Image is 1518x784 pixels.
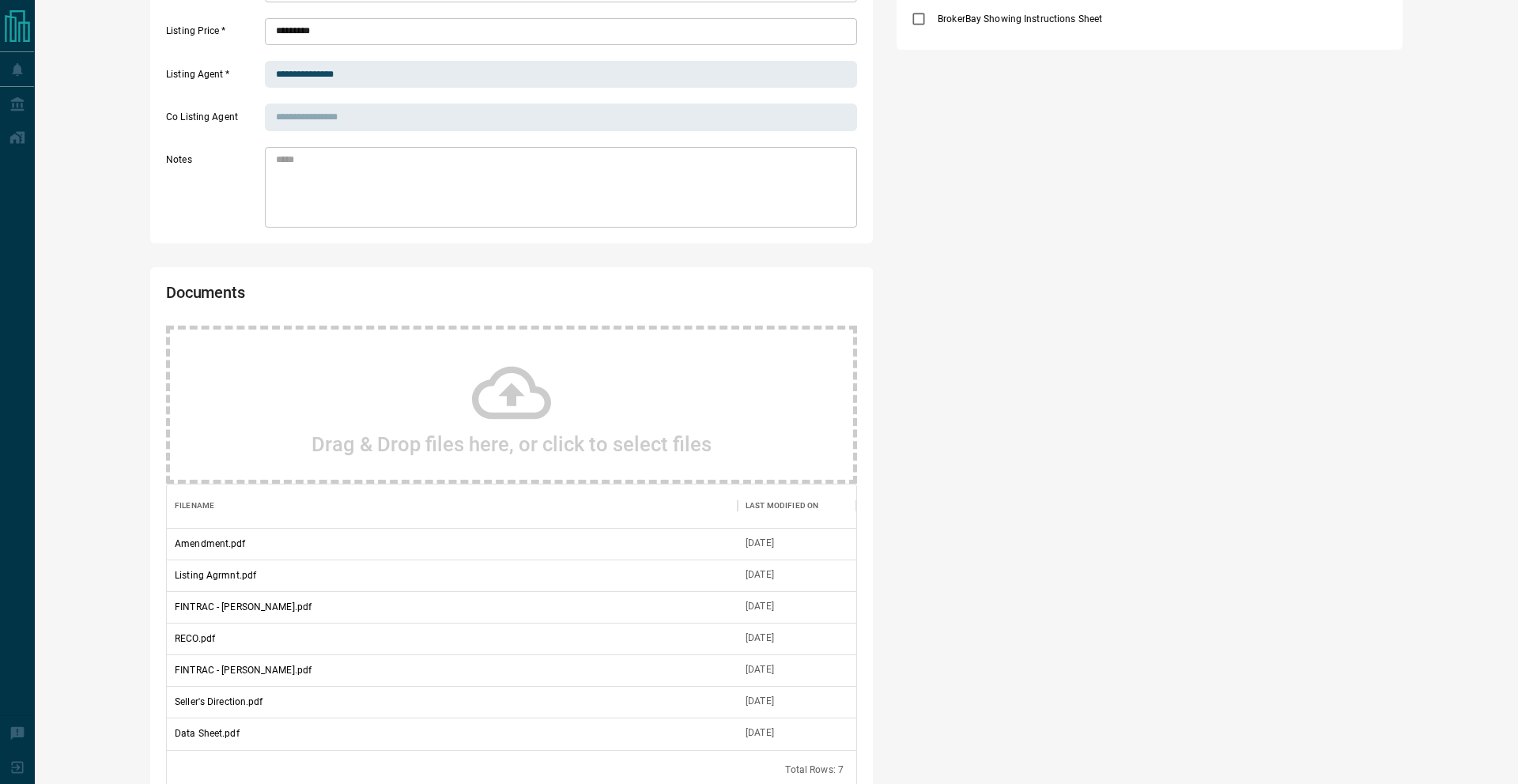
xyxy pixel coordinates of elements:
[166,153,261,228] label: Notes
[166,111,261,131] label: Co Listing Agent
[175,600,312,614] p: FINTRAC - [PERSON_NAME].pdf
[166,283,580,310] h2: Documents
[175,631,215,646] p: RECO.pdf
[746,484,818,528] div: Last Modified On
[175,695,262,709] p: Seller's Direction.pdf
[746,568,774,582] div: Sep 12, 2025
[166,68,261,89] label: Listing Agent
[746,631,774,645] div: Sep 12, 2025
[746,600,774,613] div: Sep 12, 2025
[166,24,261,45] label: Listing Price
[312,432,712,456] h2: Drag & Drop files here, or click to select files
[175,568,256,582] p: Listing Agrmnt.pdf
[175,537,245,551] p: Amendment.pdf
[175,484,214,528] div: Filename
[785,763,844,777] div: Total Rows: 7
[746,537,774,550] div: Sep 12, 2025
[167,484,738,528] div: Filename
[746,726,774,740] div: Sep 12, 2025
[746,663,774,677] div: Sep 12, 2025
[738,484,856,528] div: Last Modified On
[166,326,857,484] div: Drag & Drop files here, or click to select files
[175,663,312,677] p: FINTRAC - [PERSON_NAME].pdf
[746,695,774,708] div: Sep 12, 2025
[934,12,1106,26] span: BrokerBay Showing Instructions Sheet
[175,726,240,741] p: Data Sheet.pdf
